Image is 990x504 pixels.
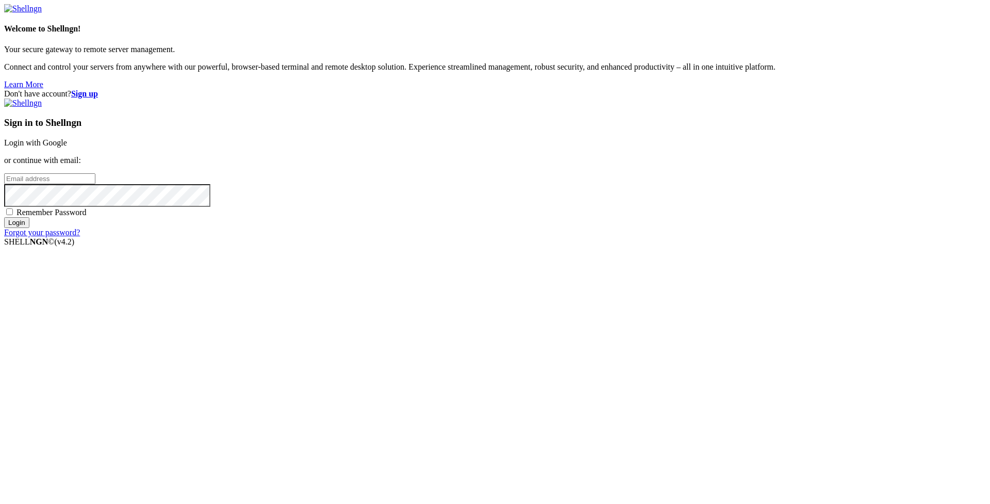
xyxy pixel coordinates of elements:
[4,24,986,34] h4: Welcome to Shellngn!
[4,99,42,108] img: Shellngn
[4,156,986,165] p: or continue with email:
[4,138,67,147] a: Login with Google
[4,117,986,128] h3: Sign in to Shellngn
[4,217,29,228] input: Login
[30,237,48,246] b: NGN
[4,228,80,237] a: Forgot your password?
[4,173,95,184] input: Email address
[16,208,87,217] span: Remember Password
[4,80,43,89] a: Learn More
[4,4,42,13] img: Shellngn
[4,237,74,246] span: SHELL ©
[4,45,986,54] p: Your secure gateway to remote server management.
[4,62,986,72] p: Connect and control your servers from anywhere with our powerful, browser-based terminal and remo...
[6,208,13,215] input: Remember Password
[71,89,98,98] a: Sign up
[55,237,75,246] span: 4.2.0
[4,89,986,99] div: Don't have account?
